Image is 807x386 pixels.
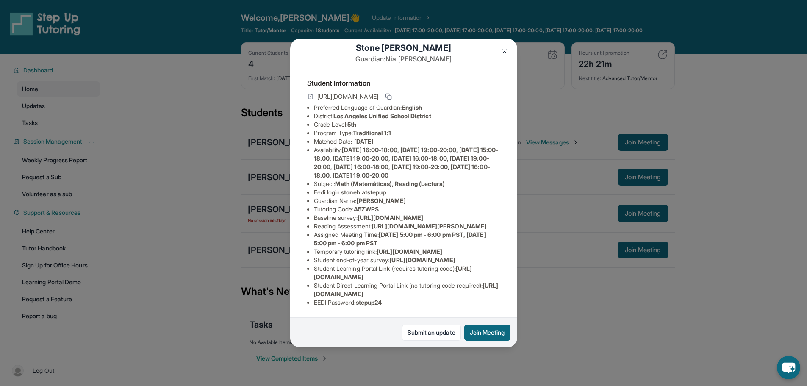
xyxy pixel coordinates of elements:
[314,103,500,112] li: Preferred Language of Guardian:
[464,325,510,341] button: Join Meeting
[314,146,500,180] li: Availability:
[314,197,500,205] li: Guardian Name :
[372,222,487,230] span: [URL][DOMAIN_NAME][PERSON_NAME]
[314,298,500,307] li: EEDI Password :
[341,189,386,196] span: stoneh.atstepup
[314,188,500,197] li: Eedi login :
[402,104,422,111] span: English
[353,129,391,136] span: Traditional 1:1
[314,247,500,256] li: Temporary tutoring link :
[354,205,379,213] span: A5ZWPS
[307,78,500,88] h4: Student Information
[347,121,356,128] span: 5th
[314,205,500,214] li: Tutoring Code :
[357,197,406,204] span: [PERSON_NAME]
[358,214,423,221] span: [URL][DOMAIN_NAME]
[314,230,500,247] li: Assigned Meeting Time :
[314,180,500,188] li: Subject :
[335,180,445,187] span: Math (Matemáticas), Reading (Lectura)
[314,120,500,129] li: Grade Level:
[314,112,500,120] li: District:
[314,264,500,281] li: Student Learning Portal Link (requires tutoring code) :
[307,42,500,54] h1: Stone [PERSON_NAME]
[354,138,374,145] span: [DATE]
[377,248,442,255] span: [URL][DOMAIN_NAME]
[389,256,455,264] span: [URL][DOMAIN_NAME]
[307,54,500,64] p: Guardian: Nia [PERSON_NAME]
[314,214,500,222] li: Baseline survey :
[314,146,499,179] span: [DATE] 16:00-18:00, [DATE] 19:00-20:00, [DATE] 15:00-18:00, [DATE] 19:00-20:00, [DATE] 16:00-18:0...
[777,356,800,379] button: chat-button
[314,256,500,264] li: Student end-of-year survey :
[356,299,382,306] span: stepup24
[314,222,500,230] li: Reading Assessment :
[501,48,508,55] img: Close Icon
[314,281,500,298] li: Student Direct Learning Portal Link (no tutoring code required) :
[314,231,486,247] span: [DATE] 5:00 pm - 6:00 pm PST, [DATE] 5:00 pm - 6:00 pm PST
[402,325,461,341] a: Submit an update
[314,137,500,146] li: Matched Date:
[314,129,500,137] li: Program Type:
[317,92,378,101] span: [URL][DOMAIN_NAME]
[383,92,394,102] button: Copy link
[333,112,431,119] span: Los Angeles Unified School District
